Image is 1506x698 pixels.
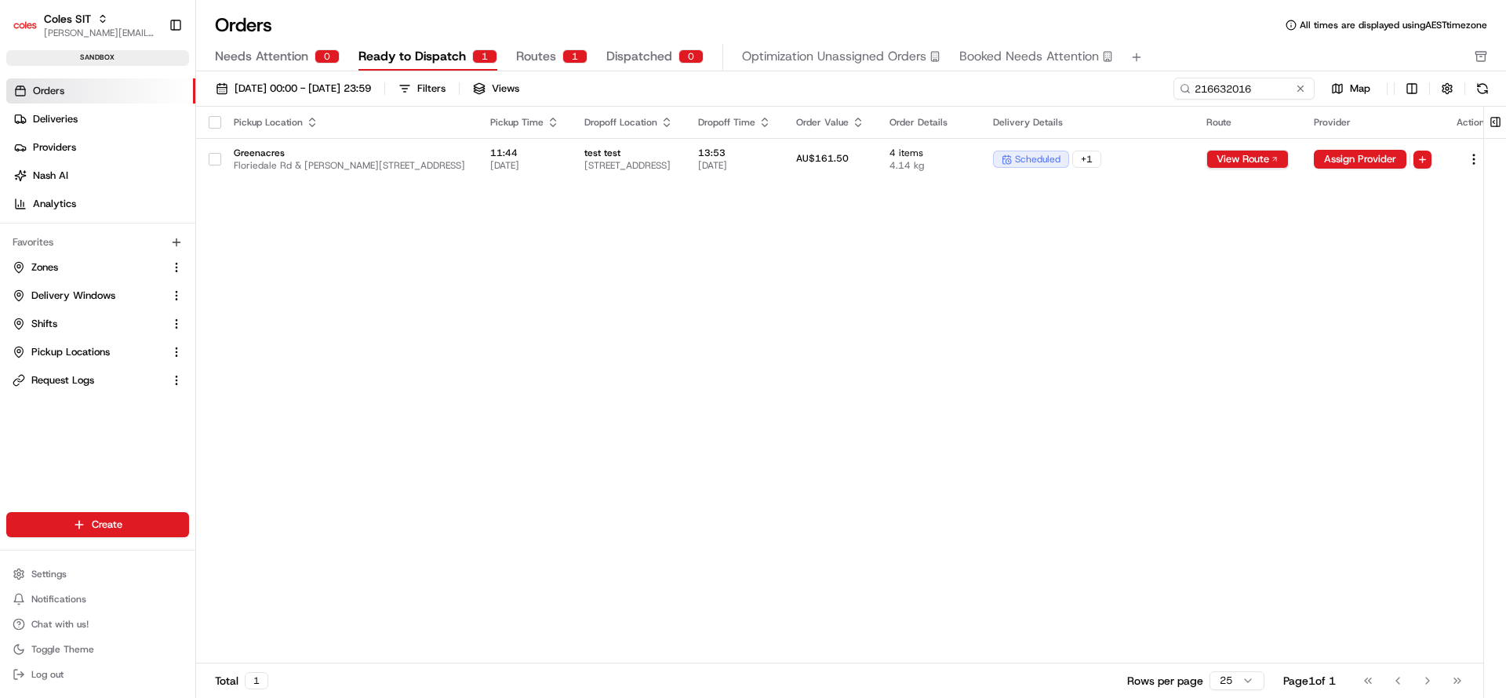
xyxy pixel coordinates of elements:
[13,345,164,359] a: Pickup Locations
[796,116,864,129] div: Order Value
[31,568,67,580] span: Settings
[6,6,162,44] button: Coles SITColes SIT[PERSON_NAME][EMAIL_ADDRESS][DOMAIN_NAME]
[584,147,673,159] span: test test
[6,340,189,365] button: Pickup Locations
[31,618,89,631] span: Chat with us!
[606,47,672,66] span: Dispatched
[31,260,58,274] span: Zones
[209,78,378,100] button: [DATE] 00:00 - [DATE] 23:59
[31,317,57,331] span: Shifts
[889,159,968,172] span: 4.14 kg
[6,230,189,255] div: Favorites
[1206,150,1289,169] button: View Route
[959,47,1099,66] span: Booked Needs Attention
[215,47,308,66] span: Needs Attention
[490,116,559,129] div: Pickup Time
[13,260,164,274] a: Zones
[31,668,64,681] span: Log out
[33,197,76,211] span: Analytics
[472,49,497,64] div: 1
[1300,19,1487,31] span: All times are displayed using AEST timezone
[1173,78,1315,100] input: Type to search
[889,116,968,129] div: Order Details
[33,169,68,183] span: Nash AI
[6,512,189,537] button: Create
[6,311,189,336] button: Shifts
[235,82,371,96] span: [DATE] 00:00 - [DATE] 23:59
[6,78,195,104] a: Orders
[492,82,519,96] span: Views
[1072,151,1101,168] div: + 1
[584,159,673,172] span: [STREET_ADDRESS]
[33,140,76,155] span: Providers
[6,368,189,393] button: Request Logs
[245,672,268,689] div: 1
[31,289,115,303] span: Delivery Windows
[31,643,94,656] span: Toggle Theme
[315,49,340,64] div: 0
[1314,150,1406,169] button: Assign Provider
[1457,116,1491,129] div: Actions
[6,50,189,66] div: sandbox
[490,159,559,172] span: [DATE]
[6,135,195,160] a: Providers
[33,112,78,126] span: Deliveries
[31,373,94,387] span: Request Logs
[234,147,465,159] span: Greenacres
[796,152,849,165] span: AU$161.50
[6,191,195,216] a: Analytics
[678,49,704,64] div: 0
[33,84,64,98] span: Orders
[417,82,446,96] div: Filters
[6,255,189,280] button: Zones
[562,49,587,64] div: 1
[31,345,110,359] span: Pickup Locations
[1283,673,1336,689] div: Page 1 of 1
[234,116,465,129] div: Pickup Location
[31,593,86,605] span: Notifications
[391,78,453,100] button: Filters
[6,283,189,308] button: Delivery Windows
[13,373,164,387] a: Request Logs
[742,47,926,66] span: Optimization Unassigned Orders
[889,147,968,159] span: 4 items
[13,317,164,331] a: Shifts
[1350,82,1370,96] span: Map
[234,159,465,172] span: Floriedale Rd & [PERSON_NAME][STREET_ADDRESS]
[1471,78,1493,100] button: Refresh
[490,147,559,159] span: 11:44
[13,13,38,38] img: Coles SIT
[215,13,272,38] h1: Orders
[1015,153,1060,165] span: scheduled
[1127,673,1203,689] p: Rows per page
[1206,116,1289,129] div: Route
[6,663,189,685] button: Log out
[358,47,466,66] span: Ready to Dispatch
[993,116,1181,129] div: Delivery Details
[698,147,771,159] span: 13:53
[44,27,156,39] button: [PERSON_NAME][EMAIL_ADDRESS][DOMAIN_NAME]
[516,47,556,66] span: Routes
[584,116,673,129] div: Dropoff Location
[6,588,189,610] button: Notifications
[44,11,91,27] button: Coles SIT
[6,563,189,585] button: Settings
[6,163,195,188] a: Nash AI
[6,638,189,660] button: Toggle Theme
[1321,79,1380,98] button: Map
[215,672,268,689] div: Total
[6,107,195,132] a: Deliveries
[466,78,526,100] button: Views
[698,116,771,129] div: Dropoff Time
[6,613,189,635] button: Chat with us!
[698,159,771,172] span: [DATE]
[1314,116,1431,129] div: Provider
[92,518,122,532] span: Create
[13,289,164,303] a: Delivery Windows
